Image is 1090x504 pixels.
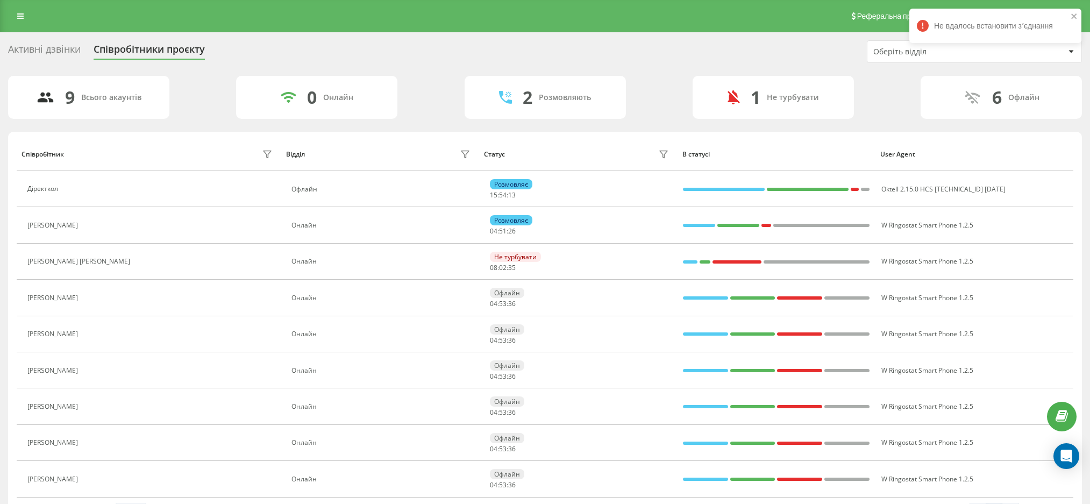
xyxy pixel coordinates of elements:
div: Діректкол [27,185,61,193]
div: В статусі [682,151,871,158]
div: : : [490,300,516,308]
div: 0 [307,87,317,108]
div: [PERSON_NAME] [27,330,81,338]
div: Офлайн [1008,93,1039,102]
span: 02 [499,263,507,272]
div: [PERSON_NAME] [27,367,81,374]
div: [PERSON_NAME] [27,475,81,483]
div: Офлайн [291,186,473,193]
span: 53 [499,372,507,381]
div: [PERSON_NAME] [27,403,81,410]
span: 04 [490,336,497,345]
div: [PERSON_NAME] [27,222,81,229]
span: 04 [490,408,497,417]
div: : : [490,373,516,380]
span: 04 [490,226,497,236]
div: Open Intercom Messenger [1053,443,1079,469]
span: 26 [508,226,516,236]
div: Онлайн [291,330,473,338]
span: W Ringostat Smart Phone 1.2.5 [881,366,973,375]
span: W Ringostat Smart Phone 1.2.5 [881,257,973,266]
div: Онлайн [291,258,473,265]
div: : : [490,264,516,272]
span: 36 [508,480,516,489]
div: 9 [65,87,75,108]
span: 36 [508,444,516,453]
span: 54 [499,190,507,200]
span: 53 [499,408,507,417]
span: 13 [508,190,516,200]
span: 53 [499,299,507,308]
div: Розмовляє [490,179,532,189]
span: 51 [499,226,507,236]
div: [PERSON_NAME] [PERSON_NAME] [27,258,133,265]
div: [PERSON_NAME] [27,294,81,302]
span: 08 [490,263,497,272]
div: User Agent [880,151,1068,158]
div: Не вдалось встановити зʼєднання [909,9,1081,43]
span: 36 [508,299,516,308]
div: Офлайн [490,433,524,443]
span: W Ringostat Smart Phone 1.2.5 [881,221,973,230]
span: 53 [499,444,507,453]
span: 36 [508,408,516,417]
span: 53 [499,336,507,345]
div: Онлайн [323,93,353,102]
span: Oktell 2.15.0 HCS [TECHNICAL_ID] [DATE] [881,184,1006,194]
div: : : [490,191,516,199]
span: W Ringostat Smart Phone 1.2.5 [881,402,973,411]
div: Оберіть відділ [873,47,1002,56]
div: Співробітник [22,151,64,158]
span: 53 [499,480,507,489]
span: 04 [490,480,497,489]
span: 15 [490,190,497,200]
span: W Ringostat Smart Phone 1.2.5 [881,329,973,338]
span: 35 [508,263,516,272]
span: 04 [490,372,497,381]
div: [PERSON_NAME] [27,439,81,446]
span: W Ringostat Smart Phone 1.2.5 [881,293,973,302]
div: : : [490,445,516,453]
div: Онлайн [291,367,473,374]
div: : : [490,481,516,489]
div: Всього акаунтів [81,93,141,102]
div: Активні дзвінки [8,44,81,60]
div: 2 [523,87,532,108]
div: 6 [992,87,1002,108]
div: Онлайн [291,294,473,302]
span: W Ringostat Smart Phone 1.2.5 [881,474,973,484]
div: Онлайн [291,475,473,483]
div: Офлайн [490,469,524,479]
div: Не турбувати [490,252,541,262]
div: Відділ [286,151,305,158]
span: 36 [508,336,516,345]
div: Співробітники проєкту [94,44,205,60]
div: Розмовляють [539,93,591,102]
button: close [1071,12,1078,22]
div: Онлайн [291,222,473,229]
div: Не турбувати [767,93,819,102]
div: Офлайн [490,396,524,407]
div: 1 [751,87,760,108]
div: Офлайн [490,360,524,371]
div: Офлайн [490,324,524,335]
div: Статус [484,151,505,158]
div: : : [490,337,516,344]
div: : : [490,228,516,235]
div: : : [490,409,516,416]
span: W Ringostat Smart Phone 1.2.5 [881,438,973,447]
div: Офлайн [490,288,524,298]
div: Розмовляє [490,215,532,225]
span: 36 [508,372,516,381]
span: 04 [490,444,497,453]
span: 04 [490,299,497,308]
div: Онлайн [291,403,473,410]
div: Онлайн [291,439,473,446]
span: Реферальна програма [857,12,936,20]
